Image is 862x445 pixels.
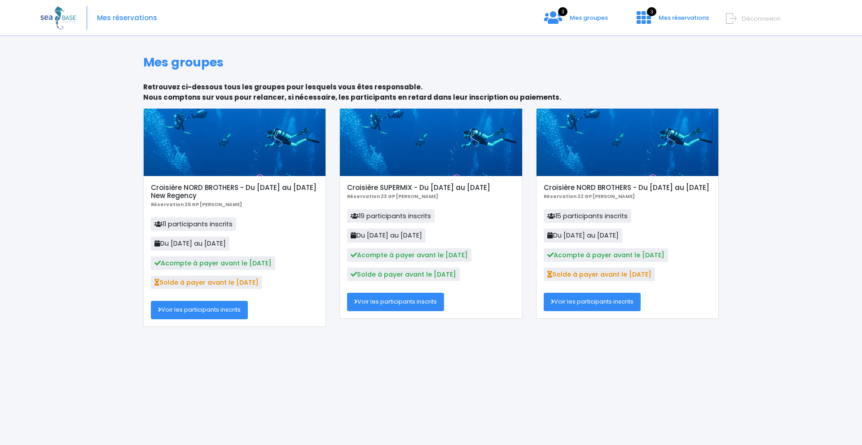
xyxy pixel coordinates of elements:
[347,248,471,262] span: Acompte à payer avant le [DATE]
[544,209,631,223] span: 15 participants inscrits
[544,293,641,311] a: Voir les participants inscrits
[347,229,426,242] span: Du [DATE] au [DATE]
[659,13,709,22] span: Mes réservations
[544,229,622,242] span: Du [DATE] au [DATE]
[629,17,714,25] a: 3 Mes réservations
[544,184,711,192] h5: Croisière NORD BROTHERS - Du [DATE] au [DATE]
[544,268,655,281] span: Solde à payer avant le [DATE]
[347,193,438,200] b: Réservation 23 GP [PERSON_NAME]
[151,301,248,319] a: Voir les participants inscrits
[151,184,318,200] h5: Croisière NORD BROTHERS - Du [DATE] au [DATE] New Regency
[558,7,567,16] span: 3
[742,14,781,23] span: Déconnexion
[537,17,615,25] a: 3 Mes groupes
[347,293,444,311] a: Voir les participants inscrits
[647,7,656,16] span: 3
[143,55,719,70] h1: Mes groupes
[151,237,229,250] span: Du [DATE] au [DATE]
[347,184,515,192] h5: Croisière SUPERMIX - Du [DATE] au [DATE]
[570,13,608,22] span: Mes groupes
[143,82,719,102] p: Retrouvez ci-dessous tous les groupes pour lesquels vous êtes responsable. Nous comptons sur vous...
[151,276,262,289] span: Solde à payer avant le [DATE]
[151,256,275,270] span: Acompte à payer avant le [DATE]
[347,268,460,281] span: Solde à payer avant le [DATE]
[151,217,236,231] span: 11 participants inscrits
[347,209,435,223] span: 19 participants inscrits
[151,201,242,208] b: Réservation 26 GP [PERSON_NAME]
[544,248,668,262] span: Acompte à payer avant le [DATE]
[544,193,635,200] b: Réservation 22 GP [PERSON_NAME]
